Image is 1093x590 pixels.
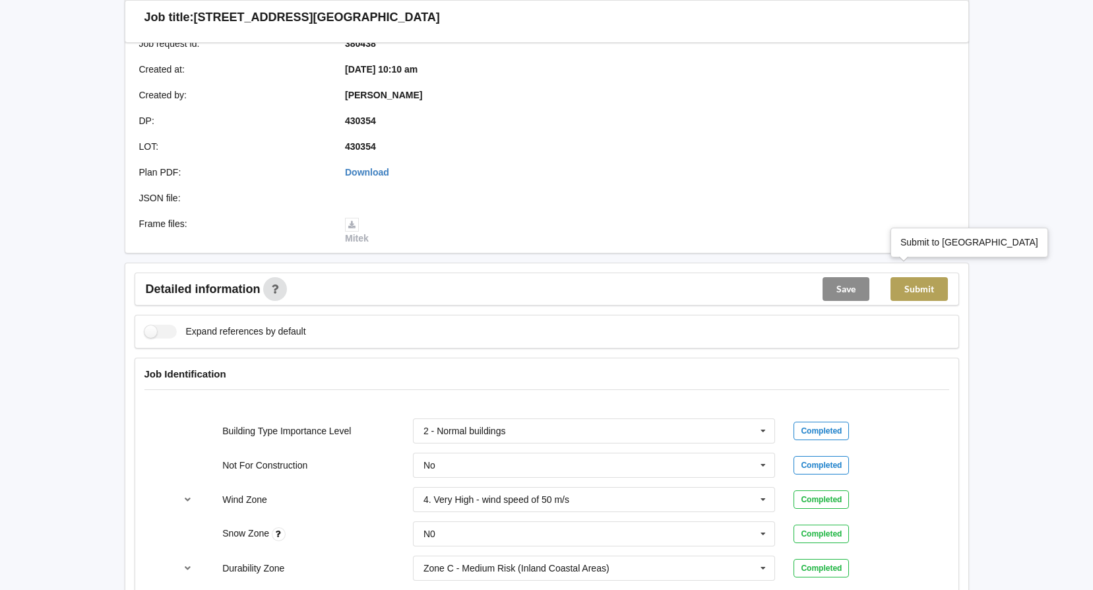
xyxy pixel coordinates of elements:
[130,140,336,153] div: LOT :
[222,563,284,574] label: Durability Zone
[222,494,267,505] label: Wind Zone
[890,277,948,301] button: Submit
[423,564,609,573] div: Zone C - Medium Risk (Inland Coastal Areas)
[146,283,261,295] span: Detailed information
[345,64,418,75] b: [DATE] 10:10 am
[130,88,336,102] div: Created by :
[345,167,389,178] a: Download
[222,460,307,471] label: Not For Construction
[794,525,849,543] div: Completed
[794,559,849,577] div: Completed
[130,114,336,127] div: DP :
[423,495,569,504] div: 4. Very High - wind speed of 50 m/s
[130,217,336,245] div: Frame files :
[345,141,376,152] b: 430354
[194,10,440,25] h3: [STREET_ADDRESS][GEOGRAPHIC_DATA]
[900,236,1038,249] div: Submit to [GEOGRAPHIC_DATA]
[175,488,201,511] button: reference-toggle
[345,218,369,244] a: Mitek
[130,37,336,50] div: Job request id :
[794,456,849,475] div: Completed
[144,368,949,380] h4: Job Identification
[130,63,336,76] div: Created at :
[794,490,849,509] div: Completed
[222,528,272,539] label: Snow Zone
[222,426,351,436] label: Building Type Importance Level
[130,191,336,205] div: JSON file :
[423,426,506,436] div: 2 - Normal buildings
[345,90,422,100] b: [PERSON_NAME]
[144,10,194,25] h3: Job title:
[175,556,201,580] button: reference-toggle
[423,461,435,470] div: No
[345,38,376,49] b: 380438
[345,115,376,126] b: 430354
[144,325,306,339] label: Expand references by default
[130,166,336,179] div: Plan PDF :
[794,422,849,440] div: Completed
[423,529,435,539] div: N0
